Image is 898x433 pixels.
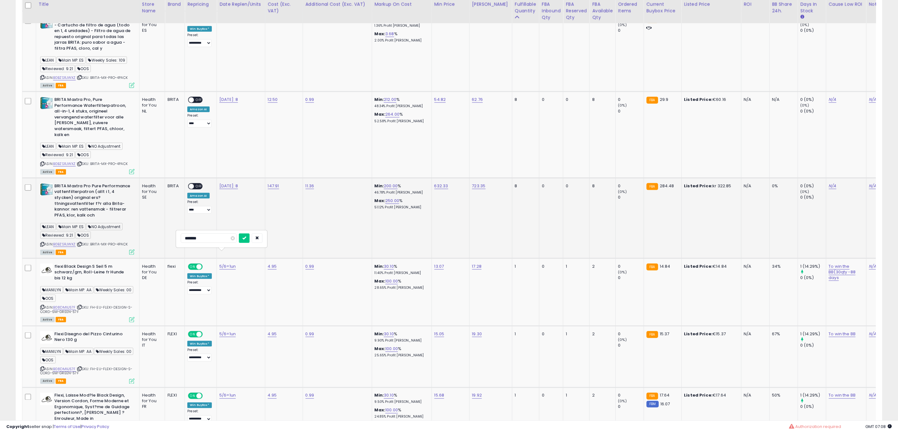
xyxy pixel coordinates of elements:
[77,242,128,247] span: | SKU: BRITA-MX-PRO-4PACK
[592,97,610,102] div: 8
[375,393,427,404] div: %
[801,331,826,337] div: 1 (14.29%)
[801,404,826,410] div: 0 (0%)
[660,401,670,407] span: 16.07
[384,331,394,337] a: 30.10
[268,331,277,337] a: 4.95
[375,183,427,195] div: %
[801,14,804,20] small: Days In Stock.
[618,189,627,194] small: (0%)
[772,393,793,398] div: 50%
[592,264,610,269] div: 2
[684,263,713,269] b: Listed Price:
[375,346,427,358] div: %
[375,331,427,343] div: %
[40,331,53,344] img: 31gzG5Sq44L._SL40_.jpg
[375,104,427,108] p: 48.34% Profit [PERSON_NAME]
[515,331,534,337] div: 1
[268,96,278,103] a: 12.50
[829,183,836,189] a: N/A
[306,331,314,337] a: 0.99
[801,195,826,200] div: 0 (0%)
[618,108,644,114] div: 0
[187,33,212,47] div: Preset:
[647,97,658,104] small: FBA
[375,97,427,108] div: %
[40,232,75,239] span: Reviewed: 9.21
[869,96,877,103] a: N/A
[375,112,427,123] div: %
[385,278,398,284] a: 100.00
[375,31,427,43] div: %
[219,183,238,189] a: [DATE]: 8
[801,183,826,189] div: 0 (0%)
[306,183,314,189] a: 11.36
[829,1,864,8] div: Cause Low ROI
[869,183,877,189] a: N/A
[375,198,427,210] div: %
[684,392,713,398] b: Listed Price:
[168,183,180,189] div: BRITA
[53,161,76,167] a: B0BZSRJWXZ
[684,331,713,337] b: Listed Price:
[187,200,212,214] div: Preset:
[618,97,644,102] div: 0
[57,223,86,230] span: Main MP: ES
[566,393,585,398] div: 1
[801,28,826,33] div: 0 (0%)
[194,97,204,103] span: OFF
[40,295,56,302] span: OOS
[829,96,836,103] a: N/A
[75,151,91,158] span: OOS
[684,331,736,337] div: €15.37
[219,96,238,103] a: [DATE]: 8
[194,184,204,189] span: OFF
[57,57,86,64] span: Main MP: ES
[472,1,510,8] div: [PERSON_NAME]
[542,97,559,102] div: 0
[40,97,135,174] div: ASIN:
[40,264,53,276] img: 31gzG5Sq44L._SL40_.jpg
[187,1,214,8] div: Repricing
[40,356,56,364] span: OOS
[375,24,427,28] p: 1.36% Profit [PERSON_NAME]
[375,286,427,290] p: 28.65% Profit [PERSON_NAME]
[869,1,892,8] div: Notes
[375,407,386,413] b: Max:
[187,107,209,112] div: Amazon AI
[618,28,644,33] div: 0
[647,393,658,400] small: FBA
[515,393,534,398] div: 1
[647,1,679,14] div: Current Buybox Price
[268,183,279,189] a: 147.91
[375,278,427,290] div: %
[592,1,613,21] div: FBA Available Qty
[63,348,93,355] span: Main MP: AA
[829,263,856,281] a: To win the BB(30qty -88 days
[142,1,162,14] div: Store Name
[40,393,53,405] img: 31gzG5Sq44L._SL40_.jpg
[40,331,135,383] div: ASIN:
[142,183,160,200] div: Health for You SE
[219,392,236,399] a: 5/6=1un
[40,366,133,376] span: | SKU: FH-EU-FLEXI-DESIGN-S-CORD-5M-GREEN-57F
[801,103,809,108] small: (0%)
[375,346,386,352] b: Max:
[375,190,427,195] p: 46.78% Profit [PERSON_NAME]
[434,392,444,399] a: 15.68
[542,393,559,398] div: 0
[566,264,585,269] div: 1
[744,331,765,337] div: N/A
[40,83,55,88] span: All listings currently available for purchase on Amazon
[434,331,444,337] a: 15.05
[566,97,585,102] div: 0
[53,305,76,310] a: B08DMXJ57F
[40,223,56,230] span: LEAN
[40,250,55,255] span: All listings currently available for purchase on Amazon
[75,65,91,72] span: OOS
[385,346,398,352] a: 100.00
[384,96,396,103] a: 212.00
[77,161,128,166] span: | SKU: BRITA-MX-PRO-4PACK
[168,97,180,102] div: BRITA
[40,348,63,355] span: MANILYN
